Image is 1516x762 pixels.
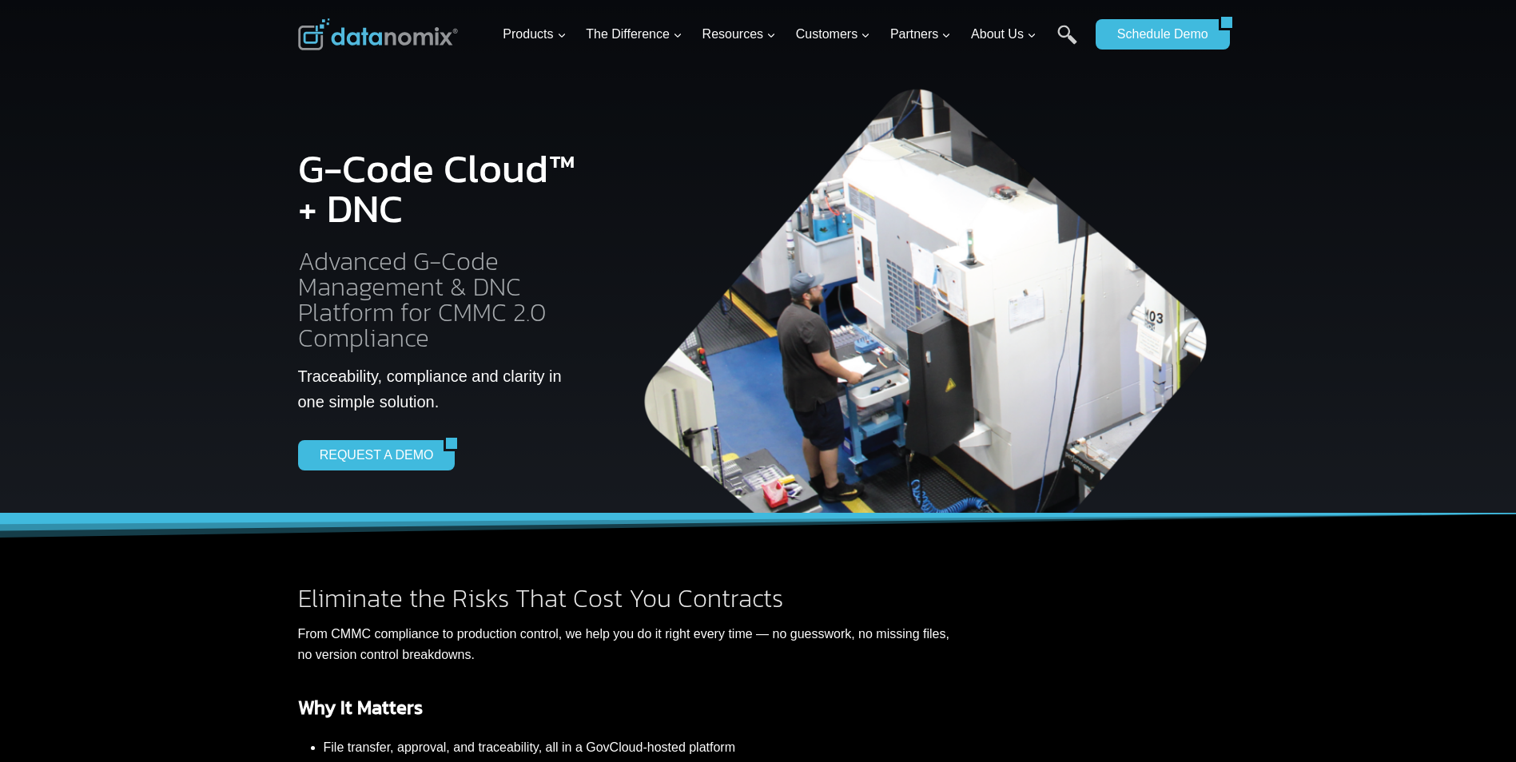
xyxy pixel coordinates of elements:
p: From CMMC compliance to production control, we help you do it right every time — no guesswork, no... [298,624,950,665]
h2: Advanced G-Code Management & DNC Platform for CMMC 2.0 Compliance [298,248,583,351]
h1: G-Code Cloud™ + DNC [298,149,583,228]
span: Partners [890,24,951,45]
span: Resources [702,24,776,45]
nav: Primary Navigation [496,9,1088,61]
a: REQUEST A DEMO [298,440,444,470]
a: Schedule Demo [1096,19,1219,50]
span: The Difference [586,24,682,45]
h2: Eliminate the Risks That Cost You Contracts [298,585,950,611]
a: Search [1057,25,1077,61]
span: Products [503,24,566,45]
span: About Us [971,24,1037,45]
span: Customers [796,24,870,45]
strong: Why It Matters [298,693,423,721]
p: Traceability, compliance and clarity in one simple solution. [298,363,583,415]
img: Datanomix [298,18,458,50]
